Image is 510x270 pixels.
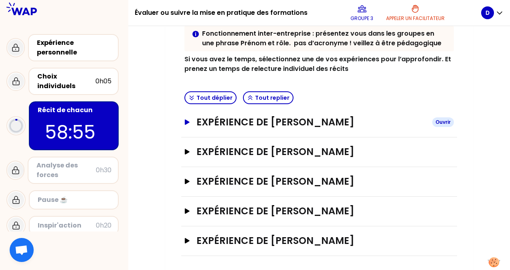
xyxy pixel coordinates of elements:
p: Appeler un facilitateur [386,15,445,22]
button: Tout replier [243,91,293,104]
strong: Fonctionnement inter-entreprise : présentez vous dans les groupes en une phrase Prénom et rôle. p... [202,29,441,48]
button: Tout déplier [184,91,237,104]
div: 0h05 [95,77,111,86]
div: Analyse des forces [36,161,96,180]
div: Choix individuels [37,72,95,91]
strong: Si vous avez le temps, sélectionnez une de vos expériences pour l’approfondir. Et prenez un temps... [184,54,453,73]
div: Inspir'action [38,221,96,230]
button: Expérience de [PERSON_NAME] [184,175,454,188]
button: Appeler un facilitateur [383,1,448,25]
h3: Expérience de [PERSON_NAME] [196,175,426,188]
div: 0h20 [96,221,111,230]
button: Expérience de [PERSON_NAME] [184,234,454,247]
button: D [481,6,504,19]
div: 0h30 [96,165,111,175]
button: Expérience de [PERSON_NAME] [184,205,454,218]
button: Groupe 3 [347,1,376,25]
p: Groupe 3 [350,15,373,22]
div: Ouvrir le chat [10,238,34,262]
h3: Expérience de [PERSON_NAME] [196,205,426,218]
button: Expérience de [PERSON_NAME] [184,145,454,158]
h3: Expérience de [PERSON_NAME] [196,116,426,129]
div: Expérience personnelle [37,38,111,57]
div: Récit de chacun [38,105,111,115]
p: D [486,9,490,17]
div: Ouvrir [432,117,454,127]
div: Pause ☕️ [38,195,111,205]
h3: Expérience de [PERSON_NAME] [196,145,426,158]
h3: Expérience de [PERSON_NAME] [196,234,426,247]
p: 58:55 [45,118,103,146]
button: Expérience de [PERSON_NAME]Ouvrir [184,116,454,129]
